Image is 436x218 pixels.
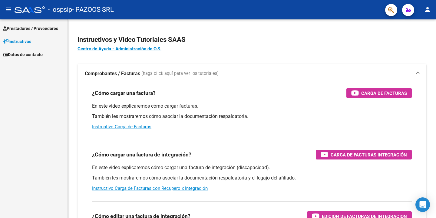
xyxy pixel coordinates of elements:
h3: ¿Cómo cargar una factura de integración? [92,150,191,159]
span: (haga click aquí para ver los tutoriales) [141,70,219,77]
span: Carga de Facturas Integración [331,151,407,159]
strong: Comprobantes / Facturas [85,70,140,77]
p: En este video explicaremos cómo cargar una factura de integración (discapacidad). [92,164,412,171]
mat-icon: menu [5,6,12,13]
h2: Instructivos y Video Tutoriales SAAS [78,34,426,45]
p: En este video explicaremos cómo cargar facturas. [92,103,412,109]
span: - ospsip [48,3,72,16]
span: Datos de contacto [3,51,43,58]
span: - PAZOOS SRL [72,3,114,16]
div: Open Intercom Messenger [415,197,430,212]
a: Instructivo Carga de Facturas [92,124,151,129]
p: También les mostraremos cómo asociar la documentación respaldatoria. [92,113,412,120]
span: Carga de Facturas [361,89,407,97]
button: Carga de Facturas Integración [316,150,412,159]
a: Instructivo Carga de Facturas con Recupero x Integración [92,186,208,191]
span: Prestadores / Proveedores [3,25,58,32]
mat-icon: person [424,6,431,13]
h3: ¿Cómo cargar una factura? [92,89,156,97]
mat-expansion-panel-header: Comprobantes / Facturas (haga click aquí para ver los tutoriales) [78,64,426,83]
span: Instructivos [3,38,31,45]
p: También les mostraremos cómo asociar la documentación respaldatoria y el legajo del afiliado. [92,175,412,181]
a: Centro de Ayuda - Administración de O.S. [78,46,161,52]
button: Carga de Facturas [346,88,412,98]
